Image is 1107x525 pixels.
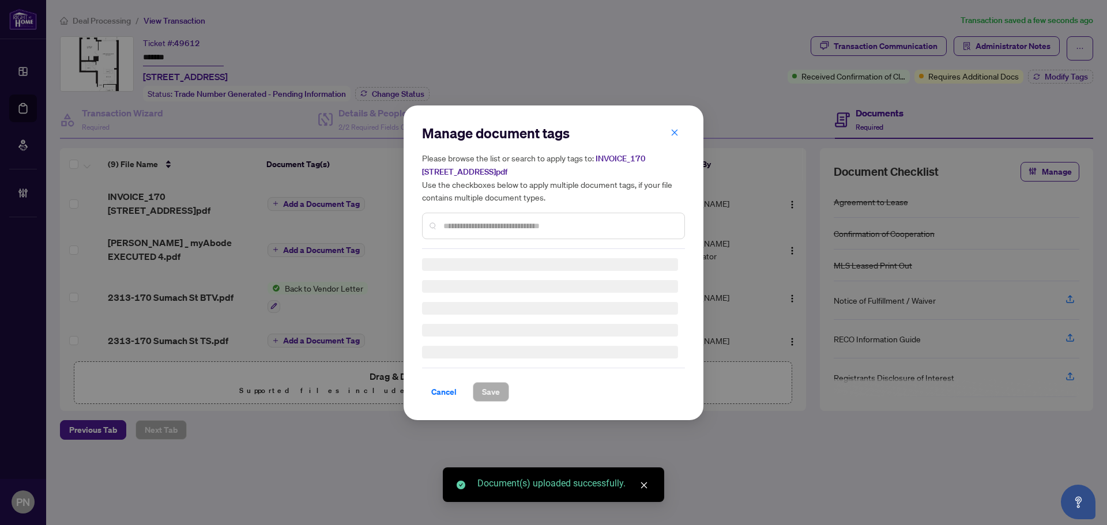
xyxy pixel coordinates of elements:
span: INVOICE_170 [STREET_ADDRESS]pdf [422,153,646,177]
div: Document(s) uploaded successfully. [477,477,650,490]
span: close [640,481,648,489]
h5: Please browse the list or search to apply tags to: Use the checkboxes below to apply multiple doc... [422,152,685,203]
button: Save [473,382,509,402]
span: close [671,128,679,136]
button: Open asap [1061,485,1095,519]
button: Cancel [422,382,466,402]
a: Close [638,479,650,492]
span: Cancel [431,383,457,401]
h2: Manage document tags [422,124,685,142]
span: check-circle [457,481,465,489]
